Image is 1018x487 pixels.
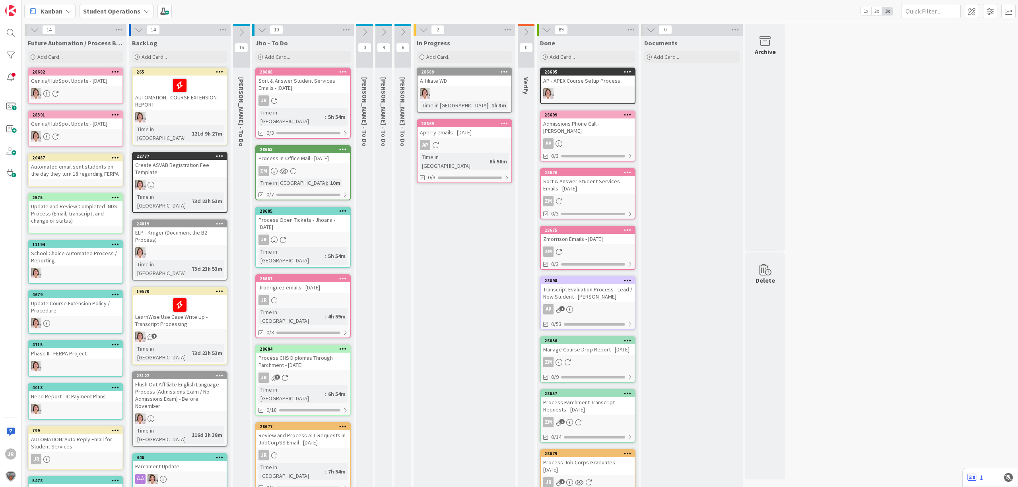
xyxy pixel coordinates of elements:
img: EW [135,112,146,122]
div: ZM [541,417,635,427]
div: ZM [543,357,554,367]
div: 28663 [256,146,350,153]
span: 0/3 [551,210,559,218]
span: 3 [275,374,280,380]
img: EW [31,318,41,328]
div: 28676 [541,169,635,176]
div: 6h 54m [326,390,348,398]
div: JR [258,373,269,383]
a: 28698Transcript Evaluation Process - Lead / New Student - [PERSON_NAME]AP0/53 [540,276,635,330]
a: 28676Sort & Answer Student Services Emails - [DATE]ZM0/3 [540,168,635,219]
div: 28695 [541,68,635,76]
div: 4h 59m [326,312,348,321]
div: JR [258,95,269,106]
div: Genius/HubSpot Update - [DATE] [29,76,122,86]
div: EW [133,180,227,190]
a: 28695AP - APEX Course Setup ProcessEW [540,68,635,104]
div: Process In-Office Mail - [DATE] [256,153,350,163]
div: ZM [543,417,554,427]
div: 5478 [29,477,122,484]
span: 0/3 [266,129,274,137]
div: ZM [541,246,635,257]
span: 0/18 [266,406,277,414]
div: 28679 [541,450,635,457]
span: : [325,312,326,321]
div: AUTOMATION - COURSE EXTENSION REPORT [133,76,227,110]
div: ELP - Kruger (Document the B2 Process) [133,227,227,245]
a: 28675Zmorrison Emails - [DATE]ZM0/3 [540,226,635,270]
div: Phase II - FERPA Project [29,348,122,359]
div: 4013 [29,384,122,391]
div: Flush Out Affiliate English Language Process (Admissions Exam / No Admissions Exam) - Before Nove... [133,379,227,411]
div: Update and Review Completed_NDS Process (Email, transcript, and change of status) [29,201,122,226]
div: 28679 [544,451,635,456]
a: 23122Flush Out Affiliate English Language Process (Admissions Exam / No Admissions Exam) - Before... [132,371,227,447]
div: 6h 56m [488,157,509,166]
span: 2x [871,7,882,15]
div: Time in [GEOGRAPHIC_DATA] [420,101,488,110]
span: 1 [560,479,565,484]
span: : [188,264,190,273]
div: 265 [133,68,227,76]
div: Create ASVAB Registration Fee Template [133,160,227,177]
div: 19570 [133,288,227,295]
div: 22777 [136,153,227,159]
div: EW [29,268,122,278]
span: In Progress [417,39,450,47]
div: ZM [258,166,269,176]
div: Sort & Answer Student Services Emails - [DATE] [256,76,350,93]
span: 0 [358,43,371,52]
div: EW [29,131,122,142]
div: JR [256,373,350,383]
div: AUTOMATION: Auto Reply Email for Student Services [29,434,122,452]
a: 28656Manage Course Drop Report - [DATE]ZM0/9 [540,336,635,383]
div: 799AUTOMATION: Auto Reply Email for Student Services [29,427,122,452]
span: 0/9 [551,373,559,381]
div: 23122Flush Out Affiliate English Language Process (Admissions Exam / No Admissions Exam) - Before... [133,372,227,411]
div: 28663 [260,147,350,152]
div: 4715 [32,342,122,347]
div: 28656Manage Course Drop Report - [DATE] [541,337,635,355]
div: 446Parchment Update [133,454,227,471]
div: 24019ELP - Kruger (Document the B2 Process) [133,220,227,245]
span: : [325,252,326,260]
div: 28699 [541,111,635,118]
div: ZM [543,196,554,206]
div: LearnWise Use Case Write Up - Transcript Processing [133,295,227,329]
a: 22777Create ASVAB Registration Fee TemplateEWTime in [GEOGRAPHIC_DATA]:73d 23h 53m [132,152,227,213]
div: 265AUTOMATION - COURSE EXTENSION REPORT [133,68,227,110]
span: Add Card... [654,53,679,60]
div: 24019 [136,221,227,227]
a: 265AUTOMATION - COURSE EXTENSION REPORTEWTime in [GEOGRAPHIC_DATA]:121d 9h 27m [132,68,227,146]
span: 1 [152,334,157,339]
div: AP [543,304,554,314]
div: 28675 [541,227,635,234]
span: 10 [270,25,283,35]
div: 28689 [418,68,511,76]
div: JR [256,295,350,305]
span: 1 [560,306,565,311]
a: 24019ELP - Kruger (Document the B2 Process)EWTime in [GEOGRAPHIC_DATA]:73d 23h 53m [132,219,227,281]
span: : [325,467,326,476]
div: 28682Genius/HubSpot Update - [DATE] [29,68,122,86]
div: Zmorrison Emails - [DATE] [541,234,635,244]
span: 0/7 [266,190,274,199]
div: JR [258,235,269,245]
a: 28688Sort & Answer Student Services Emails - [DATE]JRTime in [GEOGRAPHIC_DATA]:5h 54m0/3 [255,68,351,139]
span: Add Card... [265,53,290,60]
span: : [325,390,326,398]
img: EW [135,180,146,190]
div: 28698 [541,277,635,284]
span: 14 [146,25,160,35]
input: Quick Filter... [901,4,961,18]
div: 28698 [544,278,635,283]
span: 89 [554,25,568,35]
div: 28676Sort & Answer Student Services Emails - [DATE] [541,169,635,194]
span: 0/3 [428,173,435,182]
div: Time in [GEOGRAPHIC_DATA] [258,385,325,403]
div: School Choice Automated Process / Reporting [29,248,122,266]
div: 28695AP - APEX Course Setup Process [541,68,635,86]
div: 4679 [29,291,122,298]
a: 4679Update Course Extension Policy / ProcedureEW [28,290,123,334]
a: 20487Automated email sent students on the day they turn 18 regarding FERPA [28,153,123,187]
